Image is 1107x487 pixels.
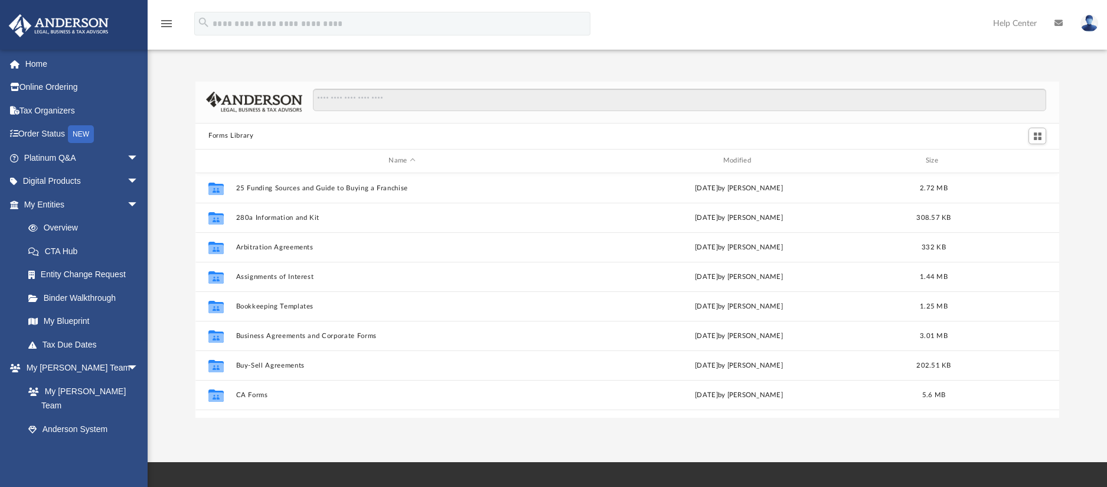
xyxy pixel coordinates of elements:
button: Forms Library [208,131,253,141]
a: My [PERSON_NAME] Teamarrow_drop_down [8,356,151,380]
img: Anderson Advisors Platinum Portal [5,14,112,37]
a: Binder Walkthrough [17,286,156,310]
span: 332 KB [922,243,946,250]
span: 1.44 MB [920,273,948,280]
div: Modified [573,155,905,166]
button: Buy-Sell Agreements [236,361,568,369]
div: [DATE] by [PERSON_NAME] [573,389,905,400]
span: 3.01 MB [920,332,948,339]
a: Platinum Q&Aarrow_drop_down [8,146,156,170]
button: Switch to Grid View [1028,128,1046,144]
button: Arbitration Agreements [236,243,568,251]
div: Size [910,155,958,166]
div: [DATE] by [PERSON_NAME] [573,330,905,341]
img: User Pic [1080,15,1098,32]
button: 25 Funding Sources and Guide to Buying a Franchise [236,184,568,191]
a: Anderson System [17,417,151,441]
div: id [963,155,1046,166]
i: search [197,16,210,29]
a: Digital Productsarrow_drop_down [8,170,156,193]
a: My [PERSON_NAME] Team [17,379,145,417]
div: [DATE] by [PERSON_NAME] [573,212,905,223]
input: Search files and folders [313,89,1046,111]
a: My Blueprint [17,310,151,333]
span: 308.57 KB [917,214,951,220]
span: arrow_drop_down [127,193,151,217]
a: Entity Change Request [17,263,156,287]
a: Online Ordering [8,76,156,99]
a: Tax Due Dates [17,333,156,356]
a: Overview [17,216,156,240]
span: arrow_drop_down [127,356,151,381]
div: NEW [68,125,94,143]
a: My Entitiesarrow_drop_down [8,193,156,216]
div: id [201,155,230,166]
div: grid [195,173,1059,418]
span: 5.6 MB [922,391,946,398]
div: [DATE] by [PERSON_NAME] [573,360,905,371]
a: menu [159,22,174,31]
div: [DATE] by [PERSON_NAME] [573,301,905,311]
button: Bookkeeping Templates [236,302,568,310]
button: Assignments of Interest [236,272,568,280]
div: [DATE] by [PERSON_NAME] [573,242,905,252]
i: menu [159,17,174,31]
div: [DATE] by [PERSON_NAME] [573,271,905,282]
div: [DATE] by [PERSON_NAME] [573,183,905,193]
div: Name [236,155,568,166]
span: 1.25 MB [920,303,948,309]
span: 2.72 MB [920,184,948,191]
button: CA Forms [236,391,568,398]
a: Tax Organizers [8,99,156,122]
span: arrow_drop_down [127,170,151,194]
span: arrow_drop_down [127,146,151,170]
a: Home [8,52,156,76]
a: Client Referrals [17,441,151,465]
button: Business Agreements and Corporate Forms [236,332,568,339]
span: 202.51 KB [917,362,951,368]
button: 280a Information and Kit [236,213,568,221]
a: CTA Hub [17,239,156,263]
a: Order StatusNEW [8,122,156,147]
